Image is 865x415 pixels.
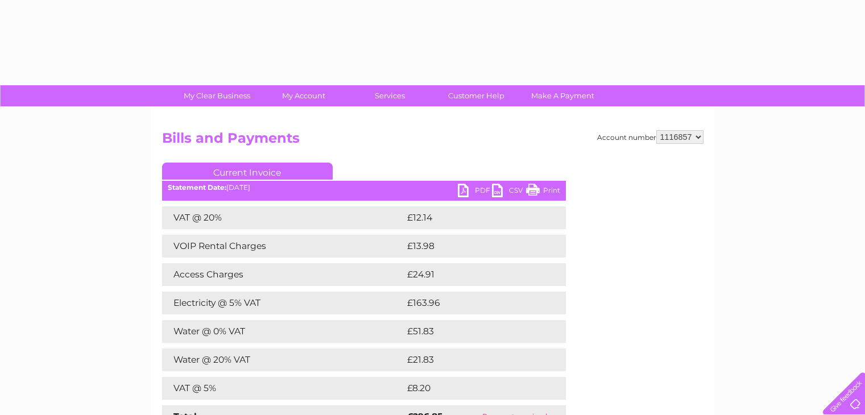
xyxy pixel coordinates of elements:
[404,263,542,286] td: £24.91
[162,377,404,400] td: VAT @ 5%
[404,206,541,229] td: £12.14
[597,130,703,144] div: Account number
[162,206,404,229] td: VAT @ 20%
[162,130,703,152] h2: Bills and Payments
[343,85,437,106] a: Services
[162,292,404,314] td: Electricity @ 5% VAT
[429,85,523,106] a: Customer Help
[404,235,542,258] td: £13.98
[516,85,610,106] a: Make A Payment
[162,163,333,180] a: Current Invoice
[162,320,404,343] td: Water @ 0% VAT
[162,263,404,286] td: Access Charges
[162,235,404,258] td: VOIP Rental Charges
[404,377,539,400] td: £8.20
[492,184,526,200] a: CSV
[170,85,264,106] a: My Clear Business
[162,348,404,371] td: Water @ 20% VAT
[458,184,492,200] a: PDF
[404,292,545,314] td: £163.96
[256,85,350,106] a: My Account
[162,184,566,192] div: [DATE]
[404,320,542,343] td: £51.83
[526,184,560,200] a: Print
[404,348,542,371] td: £21.83
[168,183,226,192] b: Statement Date:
